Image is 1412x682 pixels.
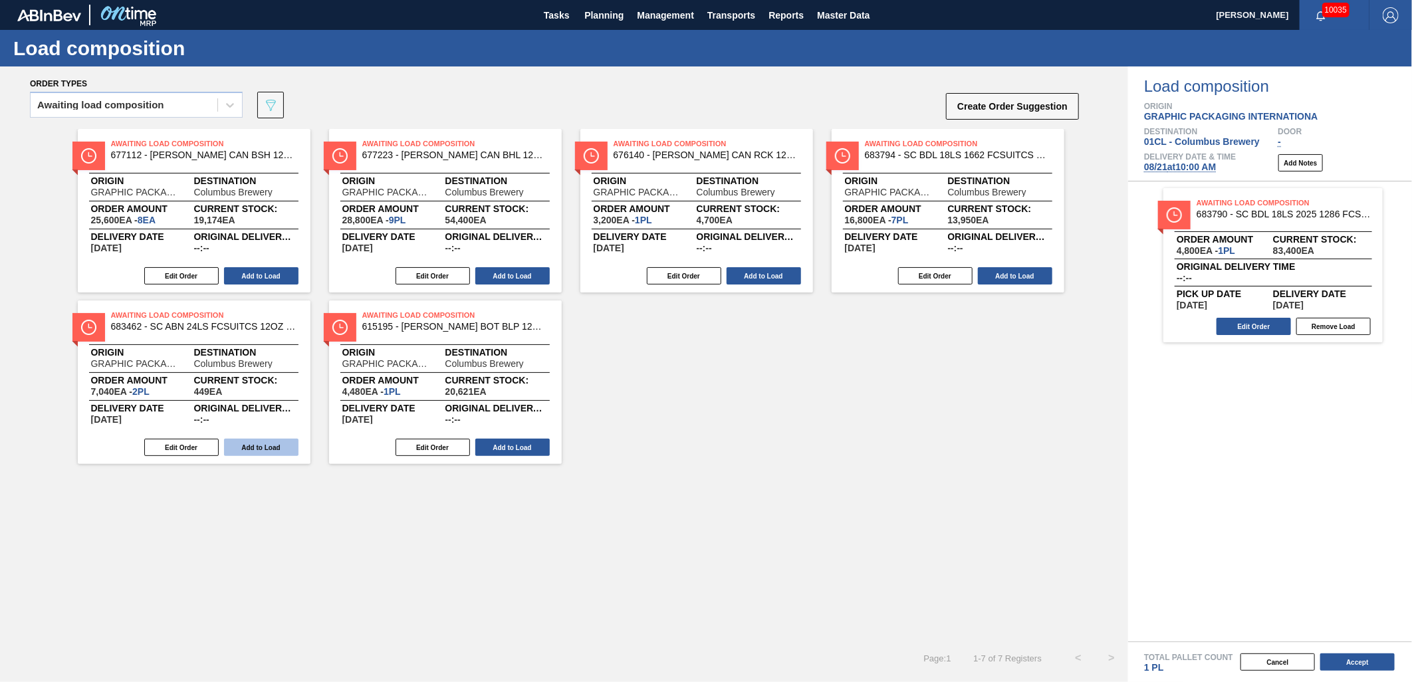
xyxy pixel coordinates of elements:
button: Notifications [1300,6,1342,25]
span: Origin [342,177,445,185]
span: ,83,400,EA [1273,246,1314,255]
span: Order amount [1177,235,1273,243]
span: 08/21 at 10:00 AM [1144,162,1216,172]
img: status [835,148,850,164]
span: 01CL - Columbus Brewery [1144,136,1260,147]
span: ,13,950,EA, [948,215,989,225]
span: Columbus Brewery [445,359,524,368]
img: status [1167,207,1182,223]
span: --:-- [948,243,963,253]
button: Add to Load [475,439,550,456]
span: 16,800EA-7PL [845,215,909,225]
span: Load composition [1144,78,1412,94]
span: Destination [445,177,548,185]
span: Delivery Date & Time [1144,153,1236,161]
span: Original delivery time [194,404,297,412]
span: --:-- [1177,273,1192,283]
span: Management [637,7,694,23]
span: Awaiting Load Composition [111,308,297,322]
span: Original delivery time [948,233,1051,241]
button: Edit Order [898,267,973,284]
span: GRAPHIC PACKAGING INTERNATIONA [845,187,935,197]
span: Delivery Date [91,233,194,241]
span: --:-- [194,415,209,424]
span: Delivery Date [594,233,697,241]
h1: Load composition [13,41,249,56]
span: - [1278,136,1282,147]
button: Edit Order [144,267,219,284]
span: 25,600EA-8EA [91,215,156,225]
span: ,20,621,EA, [445,387,487,396]
button: > [1095,641,1128,675]
span: Destination [194,177,297,185]
span: 28,800EA-9PL [342,215,406,225]
span: 7,040EA-2PL [91,387,150,396]
span: Origin [1144,102,1412,110]
button: Add Notes [1278,154,1323,171]
span: Current Stock: [697,205,800,213]
span: Columbus Brewery [948,187,1026,197]
span: Columbus Brewery [194,359,273,368]
button: Edit Order [647,267,721,284]
span: ,449,EA, [194,387,223,396]
span: Pick up Date [1177,290,1273,298]
span: 08/22/2025 [91,243,122,253]
span: Destination [1144,128,1278,136]
span: Columbus Brewery [194,187,273,197]
span: statusAwaiting Load Composition615195 - [PERSON_NAME] BOT BLP 12OZ SNUG 12/12 12OZ BOT 11OriginGR... [329,300,562,464]
span: statusAwaiting Load Composition677223 - [PERSON_NAME] CAN BHL 12OZ OUTDOORS TWNSTK 30/12OriginGRA... [329,129,562,292]
button: Edit Order [144,439,219,456]
span: Current Stock: [194,376,297,384]
span: Planning [584,7,624,23]
span: Columbus Brewery [445,187,524,197]
span: 677112 - CARR CAN BSH 12OZ TWNSTK 30/12 CAN 0724 [111,150,297,160]
span: Original delivery time [445,233,548,241]
span: Origin [342,348,445,356]
span: Awaiting Load Composition [614,137,800,150]
span: Delivery Date [91,404,194,412]
span: statusAwaiting Load Composition676140 - [PERSON_NAME] CAN RCK 12OZ TWNSTK 30/12 CAN 0222OriginGRA... [580,129,813,292]
span: 683462 - SC ABN 24LS FCSUITCS 12OZ 0822 BEER GEN [111,322,297,332]
span: Master Data [817,7,870,23]
span: GRAPHIC PACKAGING INTERNATIONA [1144,111,1318,122]
span: Delivery Date [845,233,948,241]
span: Tasks [542,7,571,23]
button: Add to Load [475,267,550,284]
button: Edit Order [396,439,470,456]
span: Order amount [342,376,445,384]
span: Awaiting Load Composition [111,137,297,150]
span: Delivery Date [342,233,445,241]
span: 615195 - CARR BOT BLP 12OZ SNUG 12/12 12OZ BOT 11 [362,322,548,332]
span: ,54,400,EA, [445,215,487,225]
span: 08/22/2025 [594,243,624,253]
span: 08/20/2025 [342,415,373,424]
button: Add to Load [224,267,298,284]
span: Current Stock: [194,205,297,213]
button: Cancel [1240,653,1315,671]
span: ,19,174,EA, [194,215,235,225]
span: GRAPHIC PACKAGING INTERNATIONA [91,187,181,197]
img: status [332,148,348,164]
span: ,08/20/2025 [1177,300,1207,310]
span: Origin [845,177,948,185]
span: 1,PL [384,386,401,397]
img: status [332,320,348,335]
span: Origin [91,348,194,356]
span: 9,PL [389,215,406,225]
span: ,4,700,EA, [697,215,733,225]
span: Destination [194,348,297,356]
span: 4,800EA-1PL [1177,246,1235,255]
span: --:-- [445,415,461,424]
span: Awaiting Load Composition [362,137,548,150]
span: 08/22/2025 [845,243,876,253]
img: status [81,320,96,335]
span: Destination [445,348,548,356]
span: Order types [30,79,87,88]
span: Order amount [845,205,948,213]
span: 683790 - SC BDL 18LS 2025 1286 FCSUITCS 12OZ 1286 [1197,209,1372,219]
span: --:-- [445,243,461,253]
button: Edit Order [1217,318,1291,335]
div: Awaiting load composition [37,100,164,110]
span: 1,PL [1219,245,1236,256]
span: --:-- [697,243,712,253]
